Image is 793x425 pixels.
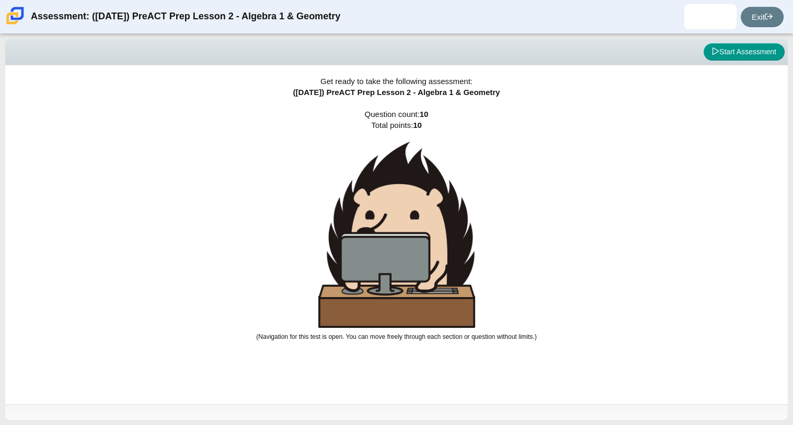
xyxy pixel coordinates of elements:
[420,110,429,119] b: 10
[4,19,26,28] a: Carmen School of Science & Technology
[256,333,536,340] small: (Navigation for this test is open. You can move freely through each section or question without l...
[741,7,784,27] a: Exit
[704,43,785,61] button: Start Assessment
[320,77,473,86] span: Get ready to take the following assessment:
[293,88,500,97] span: ([DATE]) PreACT Prep Lesson 2 - Algebra 1 & Geometry
[256,110,536,340] span: Question count: Total points:
[318,141,475,328] img: hedgehog-behind-computer-large.png
[413,121,422,129] b: 10
[4,5,26,27] img: Carmen School of Science & Technology
[31,4,340,29] div: Assessment: ([DATE]) PreACT Prep Lesson 2 - Algebra 1 & Geometry
[702,8,719,25] img: sofiya.mares.KDUS3l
